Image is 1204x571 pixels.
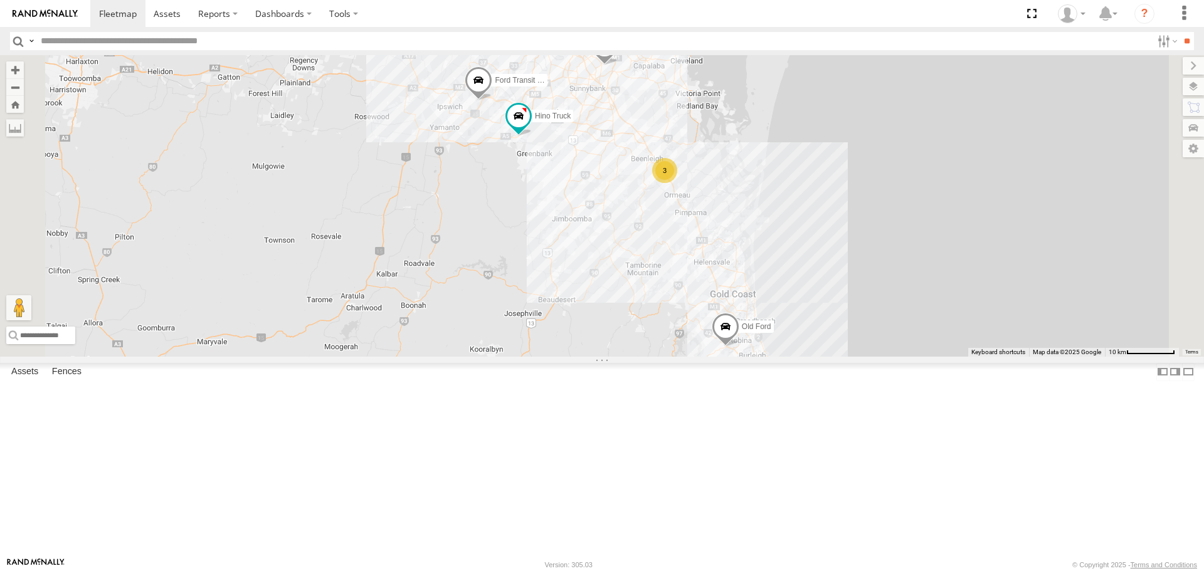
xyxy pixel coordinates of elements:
button: Map Scale: 10 km per 74 pixels [1105,348,1179,357]
div: 3 [652,158,677,183]
i: ? [1134,4,1154,24]
button: Zoom in [6,61,24,78]
img: rand-logo.svg [13,9,78,18]
span: Map data ©2025 Google [1033,348,1101,355]
a: Terms and Conditions [1131,561,1197,568]
label: Search Filter Options [1153,32,1180,50]
label: Dock Summary Table to the Right [1169,363,1181,381]
label: Measure [6,119,24,137]
label: Fences [46,364,88,381]
label: Assets [5,364,45,381]
span: Old Ford [742,322,771,331]
button: Zoom out [6,78,24,96]
label: Dock Summary Table to the Left [1156,363,1169,381]
a: Visit our Website [7,558,65,571]
span: Hino Truck [535,112,571,121]
button: Zoom Home [6,96,24,113]
div: © Copyright 2025 - [1072,561,1197,568]
label: Hide Summary Table [1182,363,1195,381]
span: 10 km [1109,348,1126,355]
span: Ford Transit (New) [495,76,557,85]
a: Terms [1185,349,1198,354]
label: Map Settings [1183,140,1204,157]
label: Search Query [26,32,36,50]
div: Version: 305.03 [545,561,593,568]
div: benjamin Macqueen [1053,4,1090,23]
button: Keyboard shortcuts [971,348,1025,357]
button: Drag Pegman onto the map to open Street View [6,295,31,320]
